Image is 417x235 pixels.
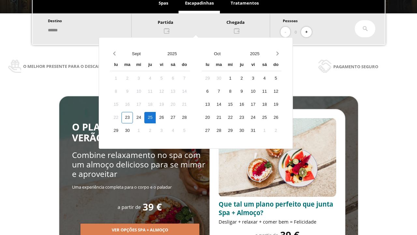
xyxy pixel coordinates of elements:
[259,99,270,110] div: 18
[144,99,156,110] div: 18
[133,99,144,110] div: 17
[202,73,281,136] div: Calendar days
[247,112,259,123] div: 24
[259,73,270,84] div: 4
[213,73,224,84] div: 30
[202,112,213,123] div: 20
[247,86,259,97] div: 10
[118,48,154,59] button: Open months overlay
[224,125,236,136] div: 29
[167,73,179,84] div: 6
[259,86,270,97] div: 11
[143,202,162,212] span: 39 €
[247,99,259,110] div: 17
[259,125,270,136] div: 1
[122,86,133,97] div: 9
[202,99,213,110] div: 13
[156,125,167,136] div: 3
[144,73,156,84] div: 4
[333,63,378,70] span: Pagamento seguro
[167,86,179,97] div: 13
[110,48,118,59] button: Previous month
[224,73,236,84] div: 1
[122,125,133,136] div: 30
[236,59,247,71] div: ju
[48,18,62,23] span: Destino
[236,86,247,97] div: 9
[122,112,133,123] div: 23
[144,59,156,71] div: ju
[283,18,298,23] span: Pessoas
[167,59,179,71] div: sá
[156,86,167,97] div: 12
[72,120,207,144] span: O PLANO MAIS GOSTOSO DO VERÃO: SPA + ALMOÇO
[270,112,281,123] div: 26
[167,125,179,136] div: 4
[236,99,247,110] div: 16
[202,86,213,97] div: 6
[213,99,224,110] div: 14
[202,59,281,136] div: Calendar wrapper
[247,73,259,84] div: 3
[133,59,144,71] div: mi
[236,48,273,59] button: Open years overlay
[273,48,281,59] button: Next month
[236,73,247,84] div: 2
[154,48,190,59] button: Open years overlay
[133,125,144,136] div: 1
[301,27,312,38] button: +
[167,112,179,123] div: 27
[122,99,133,110] div: 16
[122,59,133,71] div: ma
[179,125,190,136] div: 5
[224,99,236,110] div: 15
[179,99,190,110] div: 21
[144,125,156,136] div: 2
[156,73,167,84] div: 5
[270,125,281,136] div: 2
[110,99,122,110] div: 15
[112,227,168,233] span: Ver opções Spa + Almoço
[110,112,122,123] div: 22
[144,112,156,123] div: 25
[224,86,236,97] div: 8
[295,28,297,36] span: 0
[110,59,122,71] div: lu
[202,73,213,84] div: 29
[270,99,281,110] div: 19
[110,125,122,136] div: 29
[110,59,190,136] div: Calendar wrapper
[23,63,129,70] span: O melhor presente para o descanso e a saúde
[110,73,122,84] div: 1
[219,218,316,225] span: Desligar + relaxar + comer bem = Felicidade
[144,86,156,97] div: 11
[213,125,224,136] div: 28
[213,86,224,97] div: 7
[259,112,270,123] div: 25
[118,204,141,210] span: a partir de
[270,59,281,71] div: do
[247,59,259,71] div: vi
[156,59,167,71] div: vi
[236,112,247,123] div: 23
[167,99,179,110] div: 20
[179,86,190,97] div: 14
[179,73,190,84] div: 7
[236,125,247,136] div: 30
[156,112,167,123] div: 26
[270,86,281,97] div: 12
[110,86,122,97] div: 8
[198,48,236,59] button: Open months overlay
[80,227,199,233] a: Ver opções Spa + Almoço
[259,59,270,71] div: sá
[122,73,133,84] div: 2
[202,59,213,71] div: lu
[224,59,236,71] div: mi
[110,73,190,136] div: Calendar days
[270,73,281,84] div: 5
[219,200,333,217] span: Que tal um plano perfeito que junta Spa + Almoço?
[224,112,236,123] div: 22
[133,73,144,84] div: 3
[133,112,144,123] div: 24
[72,184,172,190] span: Uma experiência completa para o corpo e o paladar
